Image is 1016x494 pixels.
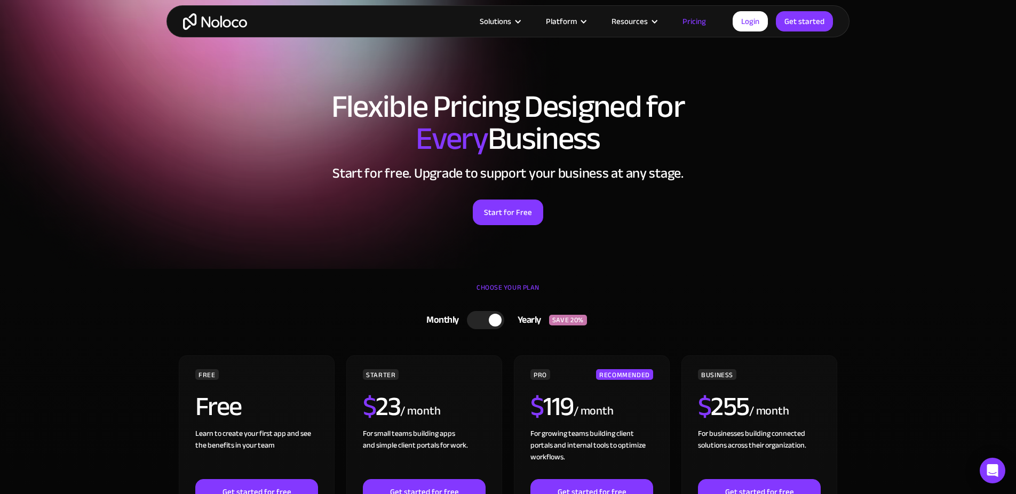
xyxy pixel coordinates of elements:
div: / month [574,403,614,420]
div: Open Intercom Messenger [980,458,1005,483]
div: Learn to create your first app and see the benefits in your team ‍ [195,428,318,479]
div: BUSINESS [698,369,736,380]
div: For small teams building apps and simple client portals for work. ‍ [363,428,486,479]
h2: 23 [363,393,401,420]
div: / month [749,403,789,420]
span: Every [416,109,488,169]
div: STARTER [363,369,399,380]
h2: 255 [698,393,749,420]
h2: Start for free. Upgrade to support your business at any stage. [177,165,839,181]
span: $ [530,381,544,432]
div: Solutions [466,14,533,28]
div: Monthly [413,312,467,328]
div: CHOOSE YOUR PLAN [177,280,839,306]
span: $ [363,381,376,432]
div: Solutions [480,14,511,28]
div: Yearly [504,312,549,328]
div: Resources [598,14,669,28]
h2: 119 [530,393,574,420]
a: Login [733,11,768,31]
div: PRO [530,369,550,380]
div: Platform [533,14,598,28]
h1: Flexible Pricing Designed for Business [177,91,839,155]
a: home [183,13,247,30]
div: For businesses building connected solutions across their organization. ‍ [698,428,821,479]
span: $ [698,381,711,432]
div: RECOMMENDED [596,369,653,380]
div: FREE [195,369,219,380]
div: SAVE 20% [549,315,587,325]
a: Get started [776,11,833,31]
div: For growing teams building client portals and internal tools to optimize workflows. [530,428,653,479]
a: Pricing [669,14,719,28]
a: Start for Free [473,200,543,225]
div: Resources [612,14,648,28]
div: / month [400,403,440,420]
div: Platform [546,14,577,28]
h2: Free [195,393,242,420]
